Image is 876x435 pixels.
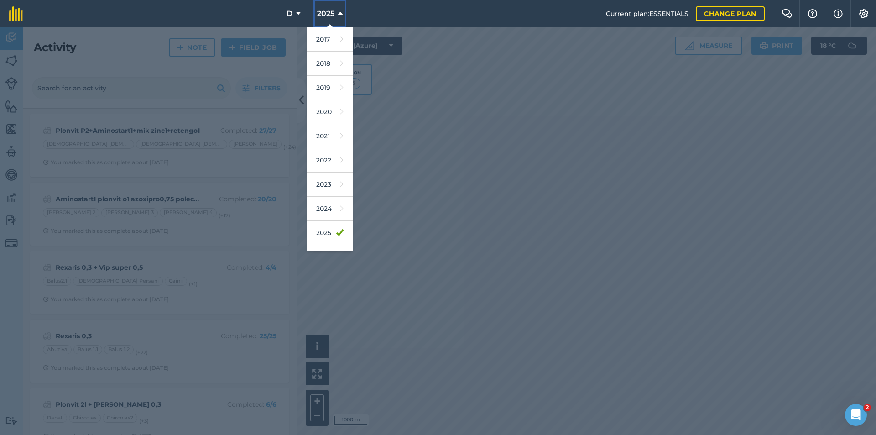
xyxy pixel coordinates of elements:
a: 2026 [307,245,353,269]
img: A question mark icon [807,9,818,18]
a: 2020 [307,100,353,124]
img: A cog icon [858,9,869,18]
a: 2022 [307,148,353,173]
span: 2025 [317,8,334,19]
a: 2024 [307,197,353,221]
a: 2019 [307,76,353,100]
a: 2025 [307,221,353,245]
a: 2021 [307,124,353,148]
img: fieldmargin Logo [9,6,23,21]
a: Change plan [696,6,765,21]
img: svg+xml;base64,PHN2ZyB4bWxucz0iaHR0cDovL3d3dy53My5vcmcvMjAwMC9zdmciIHdpZHRoPSIxNyIgaGVpZ2h0PSIxNy... [834,8,843,19]
a: 2017 [307,27,353,52]
span: Current plan : ESSENTIALS [606,9,688,19]
img: Two speech bubbles overlapping with the left bubble in the forefront [782,9,793,18]
span: D [287,8,292,19]
a: 2023 [307,173,353,197]
span: 2 [864,404,871,411]
iframe: Intercom live chat [845,404,867,426]
a: 2018 [307,52,353,76]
